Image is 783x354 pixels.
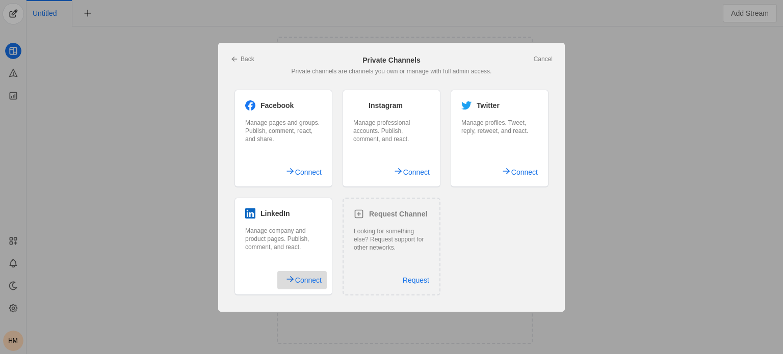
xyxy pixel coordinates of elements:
[403,163,430,181] span: Connect
[353,100,363,111] app-icon: Instagram
[461,119,538,135] div: Manage profiles. Tweet, reply, retweet, and react.
[277,271,327,289] button: Connect
[403,271,429,289] span: Request
[230,55,553,65] div: Private Channels
[245,227,322,251] div: Manage company and product pages. Publish, comment, and react.
[493,163,543,181] button: Connect
[277,163,327,181] button: Connect
[295,163,322,181] span: Connect
[295,271,322,289] span: Connect
[534,55,553,63] a: Cancel
[353,100,430,111] div: Instagram
[245,208,322,219] div: LinkedIn
[245,100,322,111] div: Facebook
[245,119,322,143] div: Manage pages and groups. Publish, comment, react, and share.
[461,100,472,111] app-icon: Twitter
[245,208,255,219] app-icon: Linkedin
[461,100,538,111] div: Twitter
[245,100,255,111] app-icon: Facebook
[398,271,434,289] button: Request
[353,119,430,143] div: Manage professional accounts. Publish, comment, and react.
[230,67,553,75] div: Private channels are channels you own or manage with full admin access.
[230,55,254,63] a: Back
[385,163,435,181] button: Connect
[354,227,429,252] div: Looking for something else? Request support for other networks.
[511,163,538,181] span: Connect
[354,209,429,219] div: Request Channel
